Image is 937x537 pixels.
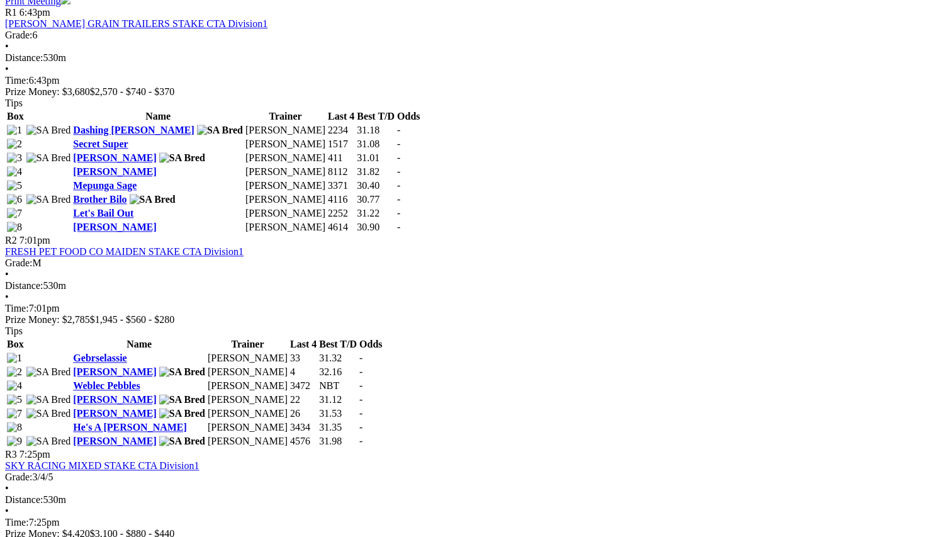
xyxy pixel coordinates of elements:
img: SA Bred [159,152,205,164]
span: - [397,222,400,232]
td: 31.01 [356,152,395,164]
th: Odds [396,110,420,123]
span: Tips [5,325,23,336]
td: [PERSON_NAME] [207,393,288,406]
img: SA Bred [159,394,205,405]
span: Grade: [5,472,33,482]
span: Tips [5,98,23,108]
span: Time: [5,517,29,528]
a: Let's Bail Out [73,208,133,218]
td: [PERSON_NAME] [245,152,326,164]
img: 2 [7,138,22,150]
span: - [397,152,400,163]
img: 5 [7,394,22,405]
span: - [359,380,362,391]
td: 26 [289,407,317,420]
th: Last 4 [289,338,317,351]
td: 31.08 [356,138,395,150]
div: 7:25pm [5,517,932,528]
img: 5 [7,180,22,191]
span: $2,570 - $740 - $370 [90,86,175,97]
td: 31.82 [356,166,395,178]
td: 3371 [327,179,355,192]
td: [PERSON_NAME] [207,407,288,420]
td: 31.18 [356,124,395,137]
a: Weblec Pebbles [73,380,140,391]
img: SA Bred [26,125,71,136]
td: [PERSON_NAME] [245,179,326,192]
td: 4 [289,366,317,378]
td: 31.12 [318,393,357,406]
img: 3 [7,152,22,164]
a: Mepunga Sage [73,180,137,191]
img: SA Bred [26,366,71,378]
span: - [359,408,362,419]
img: 1 [7,353,22,364]
a: [PERSON_NAME] [73,166,156,177]
img: 7 [7,408,22,419]
th: Trainer [245,110,326,123]
a: FRESH PET FOOD CO MAIDEN STAKE CTA Division1 [5,246,244,257]
span: R1 [5,7,17,18]
div: 530m [5,52,932,64]
span: Distance: [5,280,43,291]
td: 411 [327,152,355,164]
td: 32.16 [318,366,357,378]
a: Secret Super [73,138,128,149]
div: 6:43pm [5,75,932,86]
span: - [359,436,362,446]
span: - [359,422,362,432]
img: SA Bred [26,394,71,405]
td: 2234 [327,124,355,137]
th: Odds [359,338,383,351]
div: 3/4/5 [5,472,932,483]
span: 6:43pm [20,7,50,18]
span: Box [7,111,24,122]
span: • [5,41,9,52]
img: 8 [7,422,22,433]
img: SA Bred [159,408,205,419]
td: 4576 [289,435,317,448]
span: • [5,64,9,74]
td: 3472 [289,380,317,392]
th: Best T/D [356,110,395,123]
td: [PERSON_NAME] [207,366,288,378]
td: 4614 [327,221,355,234]
td: 31.32 [318,352,357,365]
img: SA Bred [197,125,243,136]
a: [PERSON_NAME] [73,408,156,419]
span: 7:01pm [20,235,50,246]
a: [PERSON_NAME] [73,366,156,377]
td: 31.98 [318,435,357,448]
th: Last 4 [327,110,355,123]
span: - [359,394,362,405]
td: 1517 [327,138,355,150]
span: • [5,291,9,302]
td: [PERSON_NAME] [245,221,326,234]
span: - [397,138,400,149]
img: 1 [7,125,22,136]
td: [PERSON_NAME] [245,193,326,206]
span: • [5,269,9,280]
img: 4 [7,166,22,178]
a: [PERSON_NAME] [73,394,156,405]
span: • [5,483,9,494]
td: [PERSON_NAME] [245,138,326,150]
div: Prize Money: $2,785 [5,314,932,325]
div: 530m [5,494,932,506]
span: - [397,180,400,191]
td: 4116 [327,193,355,206]
a: [PERSON_NAME] [73,152,156,163]
td: [PERSON_NAME] [245,166,326,178]
td: [PERSON_NAME] [207,435,288,448]
a: Dashing [PERSON_NAME] [73,125,194,135]
span: $1,945 - $560 - $280 [90,314,175,325]
td: [PERSON_NAME] [207,352,288,365]
span: - [359,366,362,377]
span: • [5,506,9,516]
span: 7:25pm [20,449,50,460]
th: Name [72,338,206,351]
span: - [359,353,362,363]
img: SA Bred [130,194,176,205]
img: SA Bred [159,436,205,447]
